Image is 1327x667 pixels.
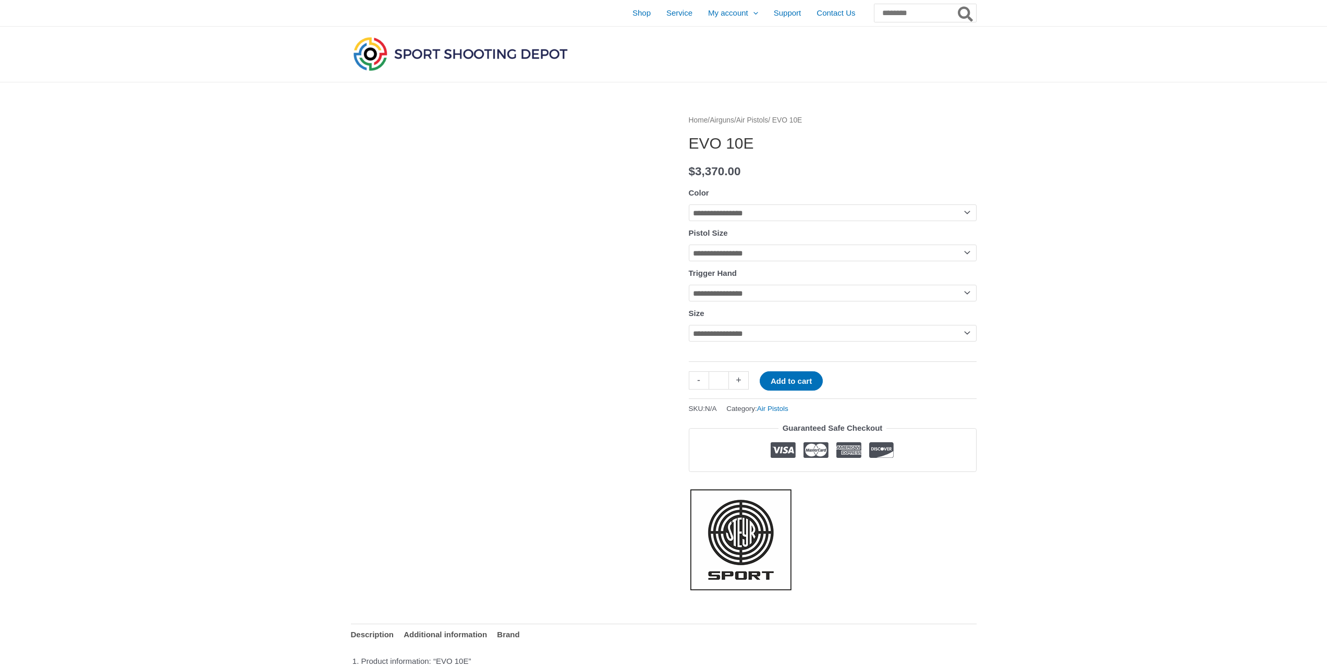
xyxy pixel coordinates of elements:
a: - [689,371,709,390]
button: Search [956,4,976,22]
img: Sport Shooting Depot [351,34,570,73]
a: Airguns [710,116,734,124]
span: SKU: [689,402,717,415]
label: Color [689,188,709,197]
span: Category: [726,402,788,415]
input: Product quantity [709,371,729,390]
nav: Breadcrumb [689,114,977,127]
a: Home [689,116,708,124]
label: Size [689,309,704,318]
a: Air Pistols [736,116,768,124]
span: N/A [705,405,717,413]
a: Steyr Sport [689,488,793,592]
a: + [729,371,749,390]
label: Trigger Hand [689,269,737,277]
a: Brand [497,624,519,646]
span: $ [689,165,696,178]
button: Add to cart [760,371,823,391]
bdi: 3,370.00 [689,165,741,178]
label: Pistol Size [689,228,728,237]
legend: Guaranteed Safe Checkout [778,421,887,435]
h1: EVO 10E [689,134,977,153]
a: Air Pistols [757,405,788,413]
a: Description [351,624,394,646]
a: Additional information [404,624,487,646]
